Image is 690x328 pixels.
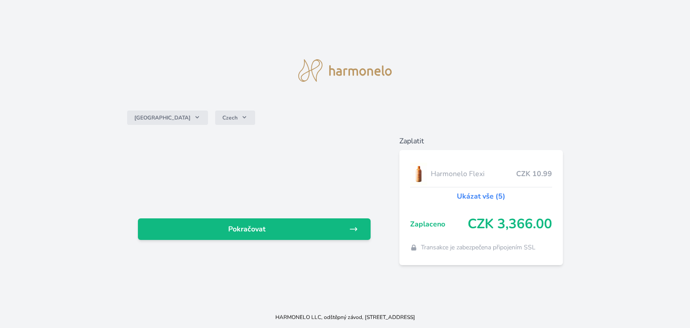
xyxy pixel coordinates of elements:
[431,168,516,179] span: Harmonelo Flexi
[134,114,190,121] span: [GEOGRAPHIC_DATA]
[215,111,255,125] button: Czech
[298,59,392,82] img: logo.svg
[468,216,552,232] span: CZK 3,366.00
[457,191,505,202] a: Ukázat vše (5)
[410,163,427,185] img: CLEAN_FLEXI_se_stinem_x-hi_(1)-lo.jpg
[399,136,563,146] h6: Zaplatit
[222,114,238,121] span: Czech
[516,168,552,179] span: CZK 10.99
[127,111,208,125] button: [GEOGRAPHIC_DATA]
[410,219,468,230] span: Zaplaceno
[421,243,535,252] span: Transakce je zabezpečena připojením SSL
[138,218,371,240] a: Pokračovat
[145,224,349,235] span: Pokračovat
